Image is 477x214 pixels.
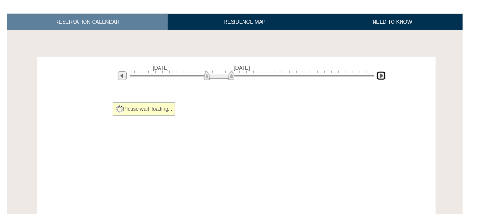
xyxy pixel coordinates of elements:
[118,71,127,80] img: Previous
[116,105,123,113] img: spinner2.gif
[153,65,169,71] span: [DATE]
[377,71,386,80] img: Next
[7,14,168,30] a: RESERVATION CALENDAR
[234,65,250,71] span: [DATE]
[113,102,176,116] div: Please wait, loading...
[168,14,322,30] a: RESIDENCE MAP
[322,14,463,30] a: NEED TO KNOW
